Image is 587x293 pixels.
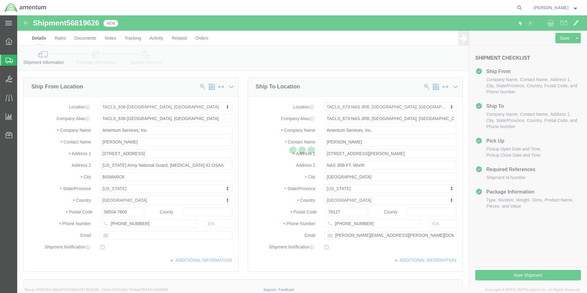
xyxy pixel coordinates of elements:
span: Server: 2025.19.0-192a4753216 [25,288,99,291]
span: Nathan Roller [534,4,569,11]
span: [DATE] 09:58:55 [142,288,168,291]
span: Client: 2025.19.0-7f44ea7 [102,288,168,291]
a: Feedback [278,288,294,291]
button: [PERSON_NAME] [533,4,579,11]
span: [DATE] 10:05:38 [74,288,99,291]
img: logo [4,3,47,12]
span: Copyright © [DATE]-[DATE] Agistix Inc., All Rights Reserved [485,287,580,292]
a: Support [263,288,279,291]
